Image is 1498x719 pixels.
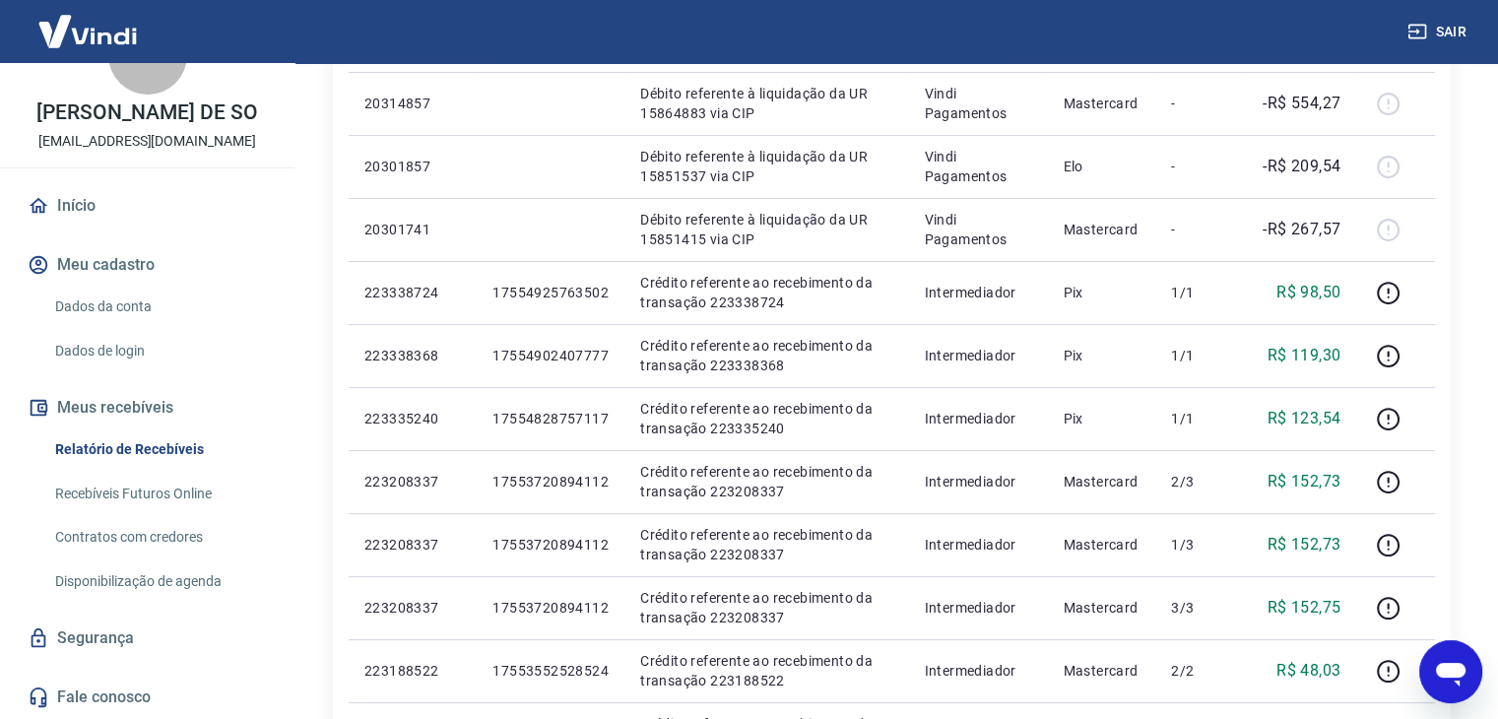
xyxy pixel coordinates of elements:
p: Débito referente à liquidação da UR 15851415 via CIP [640,210,893,249]
p: Intermediador [925,535,1032,555]
p: Intermediador [925,598,1032,618]
p: 223208337 [364,598,461,618]
p: -R$ 267,57 [1263,218,1340,241]
img: Vindi [24,1,152,61]
p: R$ 152,73 [1268,533,1341,556]
p: Crédito referente ao recebimento da transação 223338724 [640,273,893,312]
p: Crédito referente ao recebimento da transação 223208337 [640,462,893,501]
p: R$ 152,73 [1268,470,1341,493]
a: Segurança [24,617,271,660]
p: R$ 152,75 [1268,596,1341,620]
p: 1/1 [1171,409,1229,428]
p: Intermediador [925,283,1032,302]
p: Crédito referente ao recebimento da transação 223208337 [640,588,893,627]
p: Mastercard [1063,661,1140,681]
p: -R$ 209,54 [1263,155,1340,178]
p: Mastercard [1063,598,1140,618]
p: R$ 98,50 [1276,281,1340,304]
p: 17553720894112 [492,472,609,491]
p: 223208337 [364,535,461,555]
p: 223338724 [364,283,461,302]
p: Débito referente à liquidação da UR 15864883 via CIP [640,84,893,123]
button: Meus recebíveis [24,386,271,429]
p: Intermediador [925,472,1032,491]
a: Início [24,184,271,228]
p: 223338368 [364,346,461,365]
p: R$ 119,30 [1268,344,1341,367]
a: Dados da conta [47,287,271,327]
p: 17554902407777 [492,346,609,365]
a: Contratos com credores [47,517,271,557]
p: 223188522 [364,661,461,681]
button: Sair [1403,14,1474,50]
p: 20301857 [364,157,461,176]
p: - [1171,220,1229,239]
p: Crédito referente ao recebimento da transação 223208337 [640,525,893,564]
p: Crédito referente ao recebimento da transação 223338368 [640,336,893,375]
p: Pix [1063,346,1140,365]
p: R$ 48,03 [1276,659,1340,683]
p: 17554925763502 [492,283,609,302]
p: Crédito referente ao recebimento da transação 223188522 [640,651,893,690]
p: Intermediador [925,409,1032,428]
p: 17553720894112 [492,598,609,618]
p: 20301741 [364,220,461,239]
a: Fale conosco [24,676,271,719]
p: Pix [1063,409,1140,428]
p: 1/1 [1171,346,1229,365]
p: [EMAIL_ADDRESS][DOMAIN_NAME] [38,131,256,152]
p: 17553552528524 [492,661,609,681]
a: Disponibilização de agenda [47,561,271,602]
p: Vindi Pagamentos [925,84,1032,123]
p: 1/3 [1171,535,1229,555]
p: Débito referente à liquidação da UR 15851537 via CIP [640,147,893,186]
p: 17554828757117 [492,409,609,428]
p: 2/2 [1171,661,1229,681]
p: Mastercard [1063,535,1140,555]
p: Intermediador [925,346,1032,365]
p: 2/3 [1171,472,1229,491]
p: Crédito referente ao recebimento da transação 223335240 [640,399,893,438]
p: 223208337 [364,472,461,491]
p: [PERSON_NAME] DE SO [36,102,257,123]
p: Vindi Pagamentos [925,210,1032,249]
p: Mastercard [1063,94,1140,113]
p: R$ 123,54 [1268,407,1341,430]
a: Relatório de Recebíveis [47,429,271,470]
a: Dados de login [47,331,271,371]
p: Intermediador [925,661,1032,681]
p: 1/1 [1171,283,1229,302]
p: 20314857 [364,94,461,113]
p: -R$ 554,27 [1263,92,1340,115]
a: Recebíveis Futuros Online [47,474,271,514]
p: Mastercard [1063,220,1140,239]
p: - [1171,157,1229,176]
p: Vindi Pagamentos [925,147,1032,186]
p: Elo [1063,157,1140,176]
button: Meu cadastro [24,243,271,287]
iframe: Botão para abrir a janela de mensagens [1419,640,1482,703]
p: - [1171,94,1229,113]
p: 17553720894112 [492,535,609,555]
p: Pix [1063,283,1140,302]
p: Mastercard [1063,472,1140,491]
p: 3/3 [1171,598,1229,618]
p: 223335240 [364,409,461,428]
